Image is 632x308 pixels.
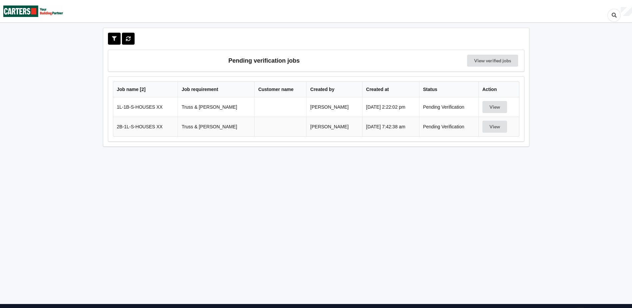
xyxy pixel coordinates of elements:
th: Action [478,82,519,97]
div: User Profile [621,7,632,16]
th: Created by [306,82,362,97]
th: Job requirement [178,82,254,97]
button: View [482,121,507,133]
a: View verified jobs [467,55,518,67]
td: Truss & [PERSON_NAME] [178,117,254,136]
td: Pending Verification [419,117,478,136]
td: [DATE] 7:42:38 am [362,117,419,136]
h3: Pending verification jobs [113,55,415,67]
td: 1L-1B-S-HOUSES XX [113,97,178,117]
td: Truss & [PERSON_NAME] [178,97,254,117]
button: View [482,101,507,113]
td: [PERSON_NAME] [306,97,362,117]
th: Customer name [254,82,306,97]
th: Status [419,82,478,97]
td: 2B-1L-S-HOUSES XX [113,117,178,136]
a: View [482,124,508,129]
td: [PERSON_NAME] [306,117,362,136]
th: Job name [ 2 ] [113,82,178,97]
th: Created at [362,82,419,97]
a: View [482,104,508,110]
td: [DATE] 2:22:02 pm [362,97,419,117]
img: Carters [3,0,63,22]
td: Pending Verification [419,97,478,117]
